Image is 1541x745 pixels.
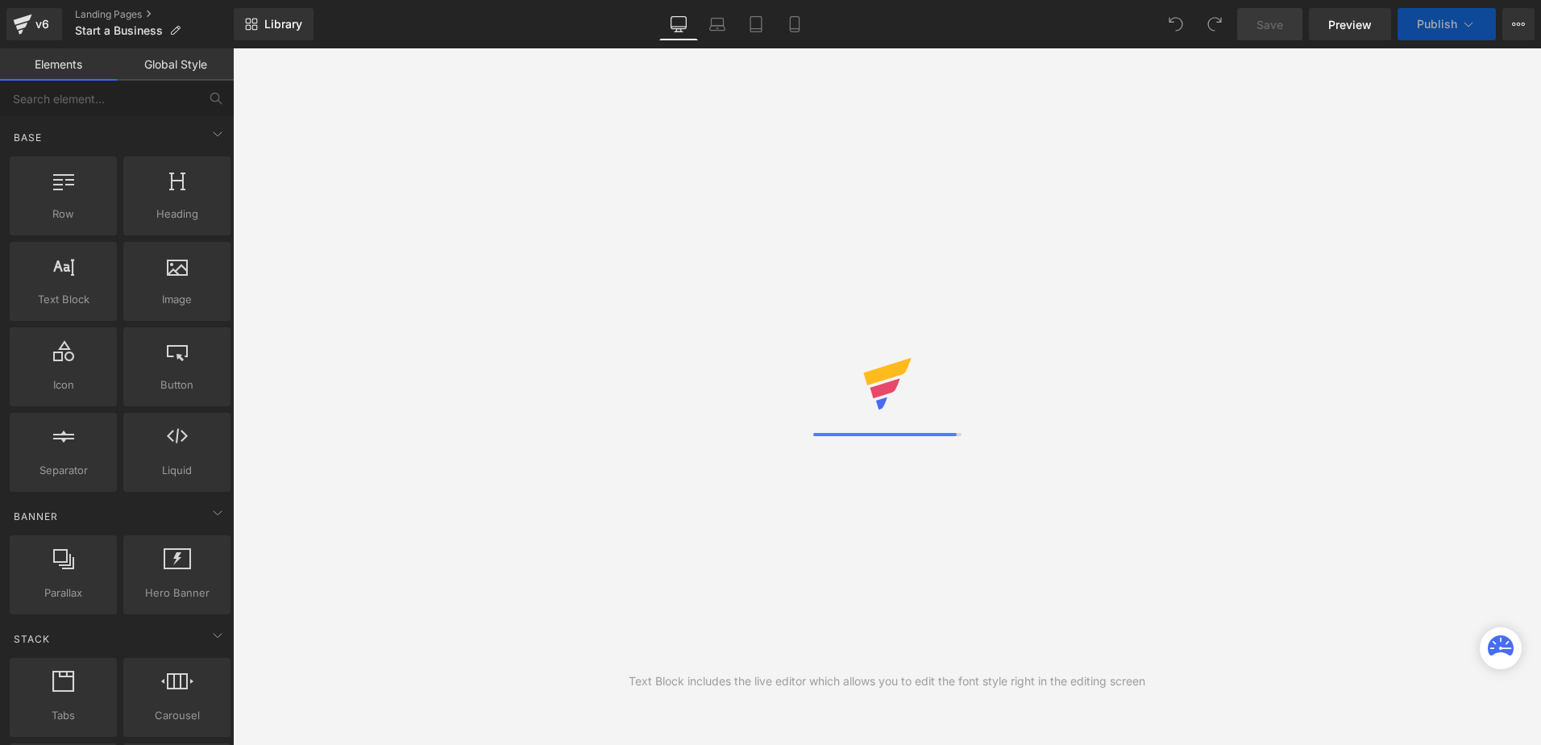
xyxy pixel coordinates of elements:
span: Parallax [15,585,112,601]
a: New Library [234,8,314,40]
a: Mobile [775,8,814,40]
span: Image [128,291,226,308]
button: Redo [1198,8,1231,40]
span: Base [12,130,44,145]
button: Publish [1398,8,1496,40]
span: Library [264,17,302,31]
a: Global Style [117,48,234,81]
span: Publish [1417,18,1457,31]
button: Undo [1160,8,1192,40]
span: Text Block [15,291,112,308]
span: Row [15,206,112,223]
a: Landing Pages [75,8,234,21]
span: Button [128,377,226,393]
span: Carousel [128,707,226,724]
div: Text Block includes the live editor which allows you to edit the font style right in the editing ... [629,672,1145,690]
span: Icon [15,377,112,393]
a: Tablet [737,8,775,40]
span: Start a Business [75,24,163,37]
span: Tabs [15,707,112,724]
span: Separator [15,462,112,479]
a: Laptop [698,8,737,40]
span: Hero Banner [128,585,226,601]
span: Banner [12,509,60,524]
span: Stack [12,631,52,647]
span: Liquid [128,462,226,479]
span: Save [1256,16,1283,33]
button: More [1502,8,1535,40]
span: Heading [128,206,226,223]
a: Desktop [659,8,698,40]
a: Preview [1309,8,1391,40]
div: v6 [32,14,52,35]
span: Preview [1328,16,1372,33]
a: v6 [6,8,62,40]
